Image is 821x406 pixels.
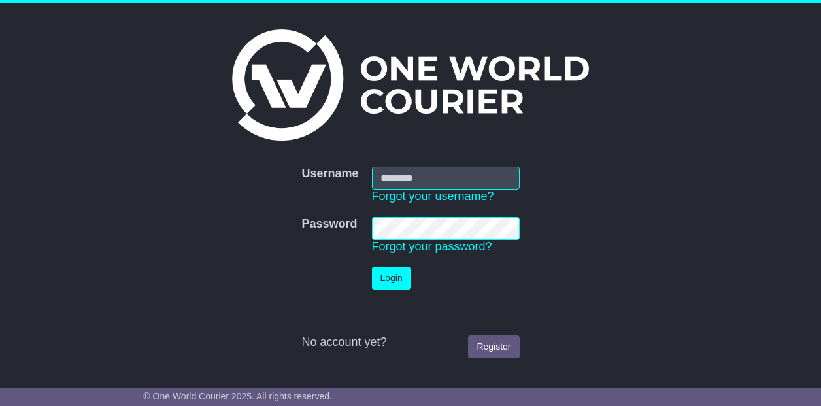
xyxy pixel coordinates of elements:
[468,335,519,358] a: Register
[372,240,492,253] a: Forgot your password?
[301,217,357,231] label: Password
[372,190,494,203] a: Forgot your username?
[372,267,411,290] button: Login
[301,167,358,181] label: Username
[232,29,589,141] img: One World
[301,335,519,350] div: No account yet?
[143,391,332,401] span: © One World Courier 2025. All rights reserved.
